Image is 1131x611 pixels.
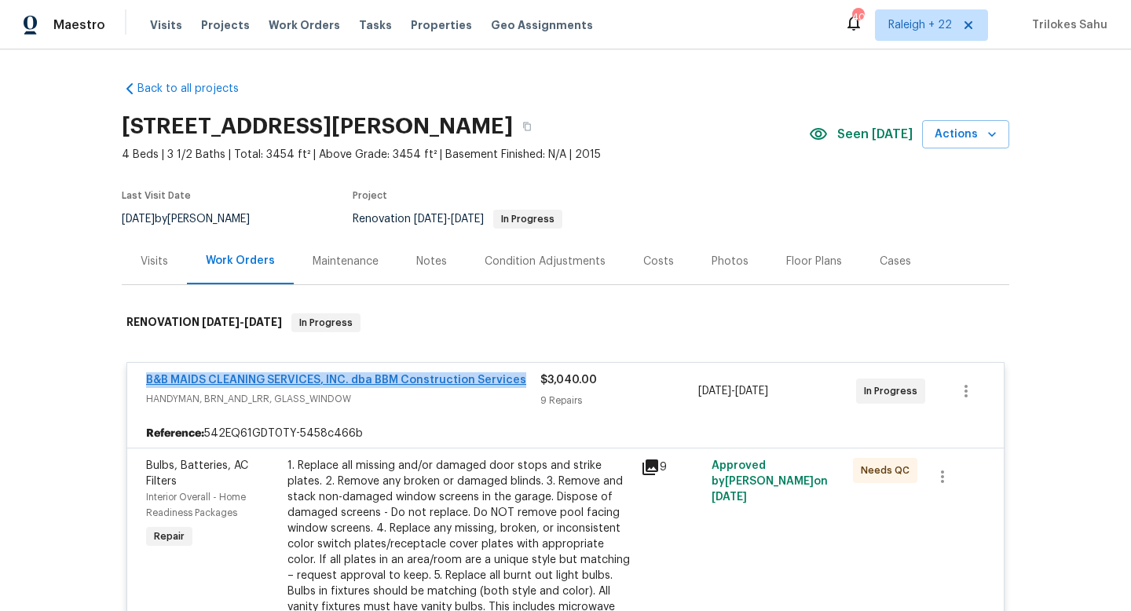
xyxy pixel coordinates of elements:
[126,313,282,332] h6: RENOVATION
[141,254,168,269] div: Visits
[852,9,863,25] div: 407
[414,214,447,225] span: [DATE]
[122,214,155,225] span: [DATE]
[416,254,447,269] div: Notes
[359,20,392,31] span: Tasks
[888,17,952,33] span: Raleigh + 22
[146,426,204,441] b: Reference:
[712,254,749,269] div: Photos
[414,214,484,225] span: -
[150,17,182,33] span: Visits
[244,316,282,327] span: [DATE]
[127,419,1004,448] div: 542EQ61GDT0TY-5458c466b
[735,386,768,397] span: [DATE]
[712,460,828,503] span: Approved by [PERSON_NAME] on
[293,315,359,331] span: In Progress
[353,214,562,225] span: Renovation
[148,529,191,544] span: Repair
[146,391,540,407] span: HANDYMAN, BRN_AND_LRR, GLASS_WINDOW
[786,254,842,269] div: Floor Plans
[698,386,731,397] span: [DATE]
[269,17,340,33] span: Work Orders
[53,17,105,33] span: Maestro
[837,126,913,142] span: Seen [DATE]
[122,298,1009,348] div: RENOVATION [DATE]-[DATE]In Progress
[146,375,526,386] a: B&B MAIDS CLEANING SERVICES, INC. dba BBM Construction Services
[922,120,1009,149] button: Actions
[698,383,768,399] span: -
[353,191,387,200] span: Project
[451,214,484,225] span: [DATE]
[864,383,924,399] span: In Progress
[935,125,997,145] span: Actions
[202,316,240,327] span: [DATE]
[643,254,674,269] div: Costs
[146,492,246,518] span: Interior Overall - Home Readiness Packages
[313,254,379,269] div: Maintenance
[880,254,911,269] div: Cases
[146,460,248,487] span: Bulbs, Batteries, AC Filters
[540,393,698,408] div: 9 Repairs
[540,375,597,386] span: $3,040.00
[861,463,916,478] span: Needs QC
[122,119,513,134] h2: [STREET_ADDRESS][PERSON_NAME]
[1026,17,1107,33] span: Trilokes Sahu
[712,492,747,503] span: [DATE]
[122,81,273,97] a: Back to all projects
[201,17,250,33] span: Projects
[122,191,191,200] span: Last Visit Date
[202,316,282,327] span: -
[122,147,809,163] span: 4 Beds | 3 1/2 Baths | Total: 3454 ft² | Above Grade: 3454 ft² | Basement Finished: N/A | 2015
[513,112,541,141] button: Copy Address
[491,17,593,33] span: Geo Assignments
[206,253,275,269] div: Work Orders
[641,458,702,477] div: 9
[411,17,472,33] span: Properties
[495,214,561,224] span: In Progress
[485,254,606,269] div: Condition Adjustments
[122,210,269,229] div: by [PERSON_NAME]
